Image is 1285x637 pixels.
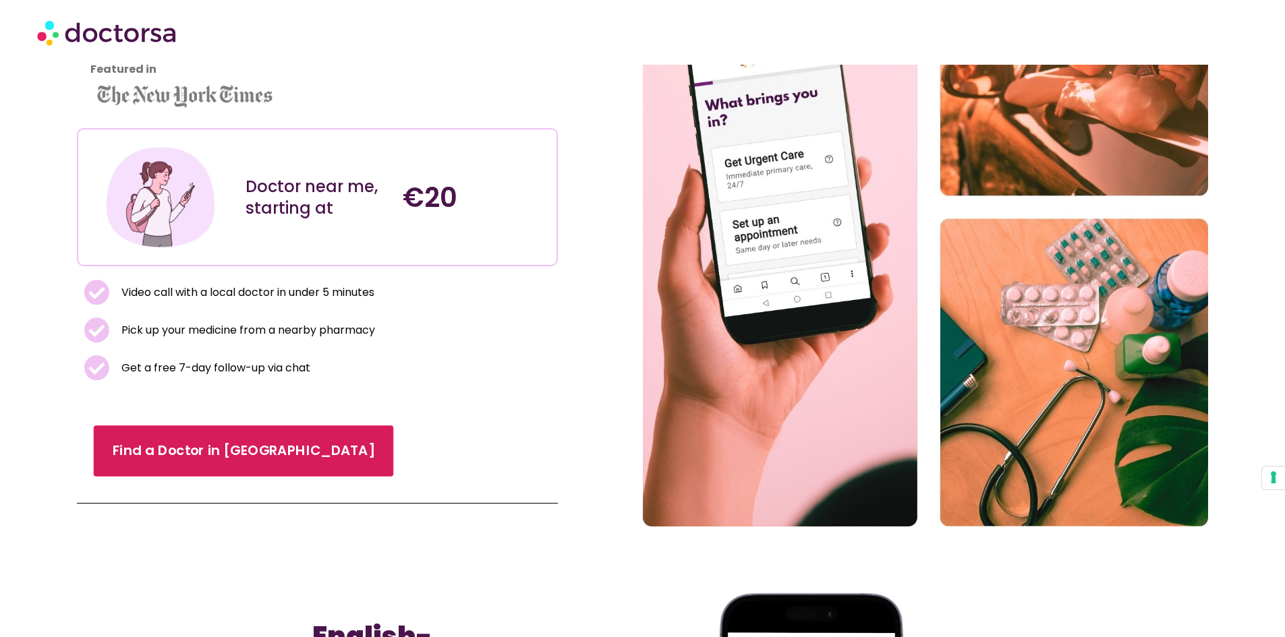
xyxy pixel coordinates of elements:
span: Video call with a local doctor in under 5 minutes [118,283,374,302]
h4: €20 [403,181,546,214]
img: Illustration depicting a young woman in a casual outfit, engaged with her smartphone. She has a p... [103,140,218,254]
a: Find a Doctor in [GEOGRAPHIC_DATA] [94,426,394,477]
span: Find a Doctor in [GEOGRAPHIC_DATA] [113,442,375,461]
button: Your consent preferences for tracking technologies [1262,466,1285,489]
span: Pick up your medicine from a nearby pharmacy [118,321,375,340]
strong: Featured in [90,61,156,77]
span: Get a free 7-day follow-up via chat [118,359,310,377]
div: Doctor near me, starting at [246,176,389,219]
